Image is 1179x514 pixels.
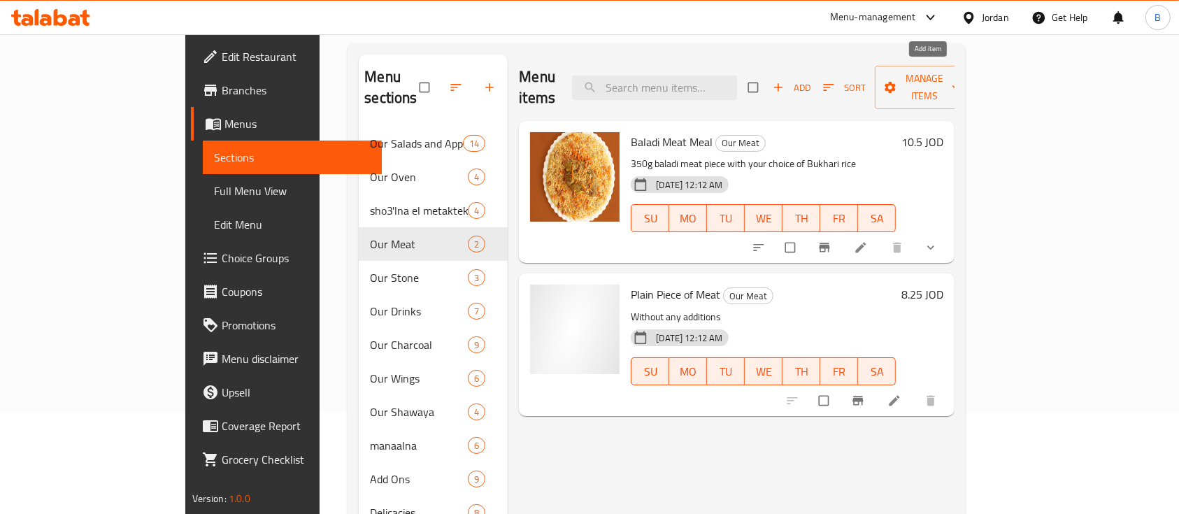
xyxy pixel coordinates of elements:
[530,132,620,222] img: Baladi Meat Meal
[229,490,250,508] span: 1.0.0
[788,208,815,229] span: TH
[370,336,468,353] div: Our Charcoal
[713,208,739,229] span: TU
[222,417,371,434] span: Coverage Report
[783,357,820,385] button: TH
[826,362,852,382] span: FR
[886,70,963,105] span: Manage items
[370,236,468,252] span: Our Meat
[669,204,707,232] button: MO
[464,137,485,150] span: 14
[740,74,769,101] span: Select section
[1155,10,1161,25] span: B
[359,294,508,328] div: Our Drinks7
[830,9,916,26] div: Menu-management
[192,490,227,508] span: Version:
[191,376,383,409] a: Upsell
[222,82,371,99] span: Branches
[469,305,485,318] span: 7
[724,288,773,304] span: Our Meat
[814,77,875,99] span: Sort items
[191,73,383,107] a: Branches
[519,66,555,108] h2: Menu items
[468,471,485,487] div: items
[370,370,468,387] span: Our Wings
[820,204,858,232] button: FR
[222,283,371,300] span: Coupons
[359,462,508,496] div: Add Ons9
[370,404,468,420] span: Our Shawaya
[854,241,871,255] a: Edit menu item
[214,149,371,166] span: Sections
[858,357,896,385] button: SA
[901,285,943,304] h6: 8.25 JOD
[915,232,949,263] button: show more
[191,107,383,141] a: Menus
[788,362,815,382] span: TH
[359,227,508,261] div: Our Meat2
[370,269,468,286] span: Our Stone
[370,303,468,320] span: Our Drinks
[364,66,420,108] h2: Menu sections
[843,385,876,416] button: Branch-specific-item
[777,234,806,261] span: Select to update
[370,471,468,487] span: Add Ons
[191,275,383,308] a: Coupons
[469,406,485,419] span: 4
[370,169,468,185] span: Our Oven
[675,362,701,382] span: MO
[864,208,890,229] span: SA
[469,271,485,285] span: 3
[359,160,508,194] div: Our Oven4
[224,115,371,132] span: Menus
[637,208,664,229] span: SU
[707,357,745,385] button: TU
[191,40,383,73] a: Edit Restaurant
[469,171,485,184] span: 4
[750,208,777,229] span: WE
[713,362,739,382] span: TU
[901,132,943,152] h6: 10.5 JOD
[810,387,840,414] span: Select to update
[826,208,852,229] span: FR
[858,204,896,232] button: SA
[468,236,485,252] div: items
[675,208,701,229] span: MO
[370,135,463,152] div: Our Salads and Appetizers
[359,429,508,462] div: manaalna6
[982,10,1009,25] div: Jordan
[370,437,468,454] span: manaalna
[707,204,745,232] button: TU
[191,241,383,275] a: Choice Groups
[468,303,485,320] div: items
[650,331,728,345] span: [DATE] 12:12 AM
[631,204,669,232] button: SU
[359,194,508,227] div: sho3'lna el metaktek4
[469,473,485,486] span: 9
[743,232,777,263] button: sort-choices
[875,66,974,109] button: Manage items
[203,208,383,241] a: Edit Menu
[915,385,949,416] button: delete
[864,362,890,382] span: SA
[669,357,707,385] button: MO
[572,76,737,100] input: search
[222,451,371,468] span: Grocery Checklist
[359,362,508,395] div: Our Wings6
[222,384,371,401] span: Upsell
[203,141,383,174] a: Sections
[887,394,904,408] a: Edit menu item
[468,336,485,353] div: items
[191,443,383,476] a: Grocery Checklist
[773,80,810,96] span: Add
[631,308,896,326] p: Without any additions
[924,241,938,255] svg: Show Choices
[631,131,713,152] span: Baladi Meat Meal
